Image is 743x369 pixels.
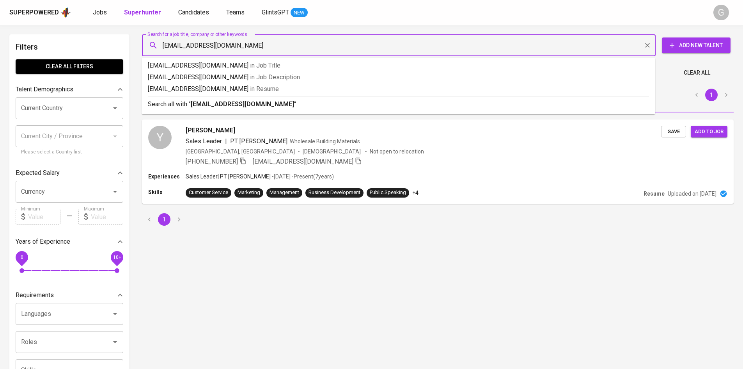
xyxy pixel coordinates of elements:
button: Open [110,308,121,319]
p: Not open to relocation [370,148,424,155]
a: Teams [226,8,246,18]
button: Add to job [691,126,727,138]
span: PT [PERSON_NAME] [230,137,287,145]
p: Sales Leader | PT [PERSON_NAME] [186,173,271,180]
button: page 1 [705,89,718,101]
p: Experiences [148,173,186,180]
a: Y[PERSON_NAME]Sales Leader|PT [PERSON_NAME]Wholesale Building Materials[GEOGRAPHIC_DATA], [GEOGRA... [142,119,734,204]
nav: pagination navigation [689,89,734,101]
h6: Filters [16,41,123,53]
span: GlintsGPT [262,9,289,16]
p: Search all with " " [148,100,649,109]
p: [EMAIL_ADDRESS][DOMAIN_NAME] [148,84,649,94]
span: Clear All filters [22,62,117,71]
button: Open [110,337,121,348]
button: Save [661,126,686,138]
span: Add New Talent [668,41,724,50]
p: Expected Salary [16,168,60,178]
div: Talent Demographics [16,82,123,97]
p: Years of Experience [16,237,70,246]
div: Y [148,126,172,149]
a: GlintsGPT NEW [262,8,308,18]
p: Skills [148,188,186,196]
span: Save [665,127,682,136]
b: [EMAIL_ADDRESS][DOMAIN_NAME] [191,100,294,108]
button: Open [110,103,121,114]
input: Value [28,209,60,225]
span: Candidates [178,9,209,16]
p: [EMAIL_ADDRESS][DOMAIN_NAME] [148,73,649,82]
p: +4 [412,189,418,197]
button: Clear [642,40,653,51]
span: Jobs [93,9,107,16]
div: Requirements [16,287,123,303]
button: Clear All filters [16,59,123,74]
button: Add New Talent [662,37,731,53]
span: | [225,137,227,146]
span: Wholesale Building Materials [290,138,360,144]
button: Open [110,186,121,197]
a: Candidates [178,8,211,18]
span: Add to job [695,127,723,136]
div: Customer Service [189,189,228,196]
span: [EMAIL_ADDRESS][DOMAIN_NAME] [253,158,353,165]
p: Talent Demographics [16,85,73,94]
span: 10+ [113,255,121,260]
span: 0 [20,255,23,260]
div: Marketing [238,189,260,196]
span: [PHONE_NUMBER] [186,158,238,165]
nav: pagination navigation [142,213,186,226]
p: • [DATE] - Present ( 7 years ) [271,173,334,180]
p: Please select a Country first [21,148,118,156]
span: in Resume [250,85,279,93]
span: Clear All [684,68,710,78]
span: Teams [226,9,245,16]
span: in Job Title [250,62,280,69]
a: Superpoweredapp logo [9,7,71,18]
div: Public Speaking [370,189,406,196]
div: Years of Experience [16,234,123,250]
div: [GEOGRAPHIC_DATA], [GEOGRAPHIC_DATA] [186,148,295,155]
p: Requirements [16,291,54,300]
span: in Job Description [250,73,300,81]
div: Expected Salary [16,165,123,181]
p: Resume [644,190,665,198]
span: Sales Leader [186,137,222,145]
span: [PERSON_NAME] [186,126,235,135]
a: Jobs [93,8,108,18]
span: [DEMOGRAPHIC_DATA] [303,148,362,155]
img: app logo [60,7,71,18]
p: Uploaded on [DATE] [668,190,716,198]
span: NEW [291,9,308,17]
input: Value [91,209,123,225]
b: Superhunter [124,9,161,16]
button: Clear All [681,66,713,80]
div: Superpowered [9,8,59,17]
div: Management [270,189,299,196]
a: Superhunter [124,8,163,18]
button: page 1 [158,213,170,226]
div: G [713,5,729,20]
p: [EMAIL_ADDRESS][DOMAIN_NAME] [148,61,649,70]
div: Business Development [309,189,360,196]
